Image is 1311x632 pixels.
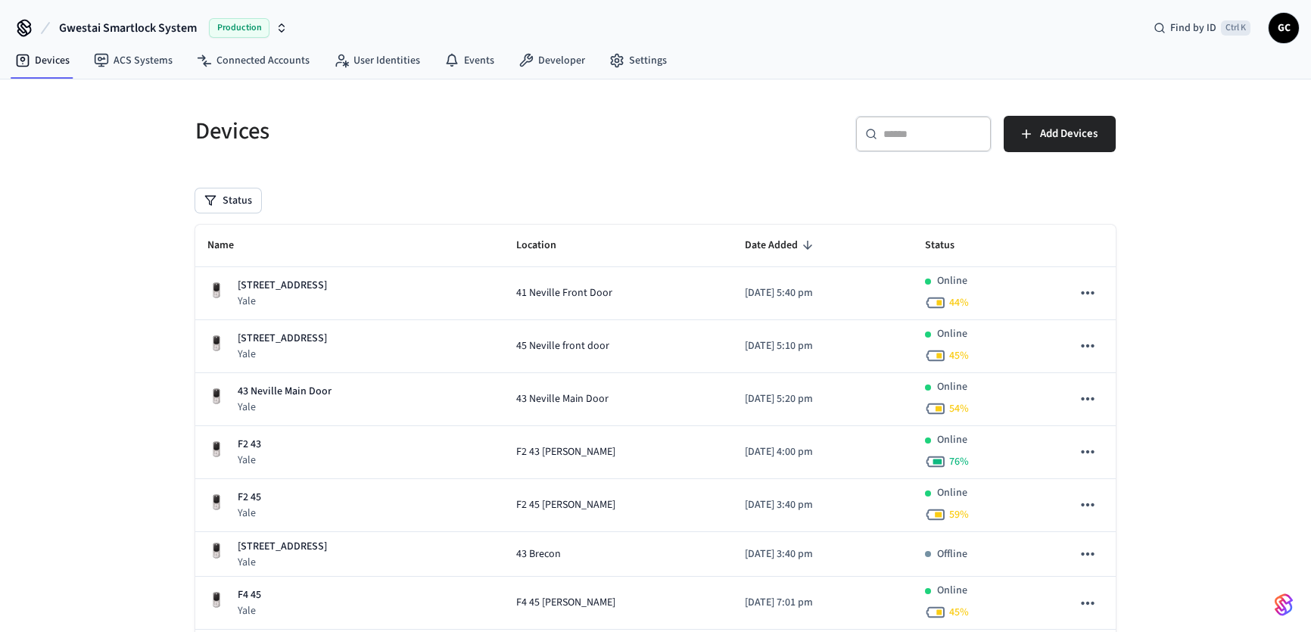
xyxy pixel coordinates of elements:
[949,295,969,310] span: 44 %
[1275,593,1293,617] img: SeamLogoGradient.69752ec5.svg
[238,278,327,294] p: [STREET_ADDRESS]
[207,493,226,512] img: Yale Assure Touchscreen Wifi Smart Lock, Satin Nickel, Front
[207,591,226,609] img: Yale Assure Touchscreen Wifi Smart Lock, Satin Nickel, Front
[937,546,967,562] p: Offline
[937,583,967,599] p: Online
[195,188,261,213] button: Status
[937,326,967,342] p: Online
[195,116,646,147] h5: Devices
[238,490,261,506] p: F2 45
[1269,13,1299,43] button: GC
[745,338,901,354] p: [DATE] 5:10 pm
[516,234,576,257] span: Location
[1170,20,1216,36] span: Find by ID
[516,285,612,301] span: 41 Neville Front Door
[238,587,261,603] p: F4 45
[745,391,901,407] p: [DATE] 5:20 pm
[1040,124,1098,144] span: Add Devices
[207,388,226,406] img: Yale Assure Touchscreen Wifi Smart Lock, Satin Nickel, Front
[82,47,185,74] a: ACS Systems
[949,401,969,416] span: 54 %
[745,595,901,611] p: [DATE] 7:01 pm
[516,546,561,562] span: 43 Brecon
[597,47,679,74] a: Settings
[207,542,226,560] img: Yale Assure Touchscreen Wifi Smart Lock, Satin Nickel, Front
[937,485,967,501] p: Online
[516,444,615,460] span: F2 43 [PERSON_NAME]
[238,555,327,570] p: Yale
[238,347,327,362] p: Yale
[516,391,609,407] span: 43 Neville Main Door
[238,437,261,453] p: F2 43
[238,506,261,521] p: Yale
[949,454,969,469] span: 76 %
[937,273,967,289] p: Online
[949,605,969,620] span: 45 %
[238,453,261,468] p: Yale
[185,47,322,74] a: Connected Accounts
[745,444,901,460] p: [DATE] 4:00 pm
[506,47,597,74] a: Developer
[1221,20,1250,36] span: Ctrl K
[1004,116,1116,152] button: Add Devices
[745,285,901,301] p: [DATE] 5:40 pm
[949,507,969,522] span: 59 %
[207,335,226,353] img: Yale Assure Touchscreen Wifi Smart Lock, Satin Nickel, Front
[432,47,506,74] a: Events
[207,441,226,459] img: Yale Assure Touchscreen Wifi Smart Lock, Satin Nickel, Front
[59,19,197,37] span: Gwestai Smartlock System
[207,234,254,257] span: Name
[949,348,969,363] span: 45 %
[1270,14,1297,42] span: GC
[937,432,967,448] p: Online
[745,497,901,513] p: [DATE] 3:40 pm
[937,379,967,395] p: Online
[516,338,609,354] span: 45 Neville front door
[238,603,261,618] p: Yale
[238,539,327,555] p: [STREET_ADDRESS]
[745,234,817,257] span: Date Added
[516,497,615,513] span: F2 45 [PERSON_NAME]
[3,47,82,74] a: Devices
[925,234,974,257] span: Status
[207,282,226,300] img: Yale Assure Touchscreen Wifi Smart Lock, Satin Nickel, Front
[516,595,615,611] span: F4 45 [PERSON_NAME]
[238,294,327,309] p: Yale
[238,331,327,347] p: [STREET_ADDRESS]
[209,18,269,38] span: Production
[1141,14,1263,42] div: Find by IDCtrl K
[238,400,332,415] p: Yale
[322,47,432,74] a: User Identities
[238,384,332,400] p: 43 Neville Main Door
[745,546,901,562] p: [DATE] 3:40 pm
